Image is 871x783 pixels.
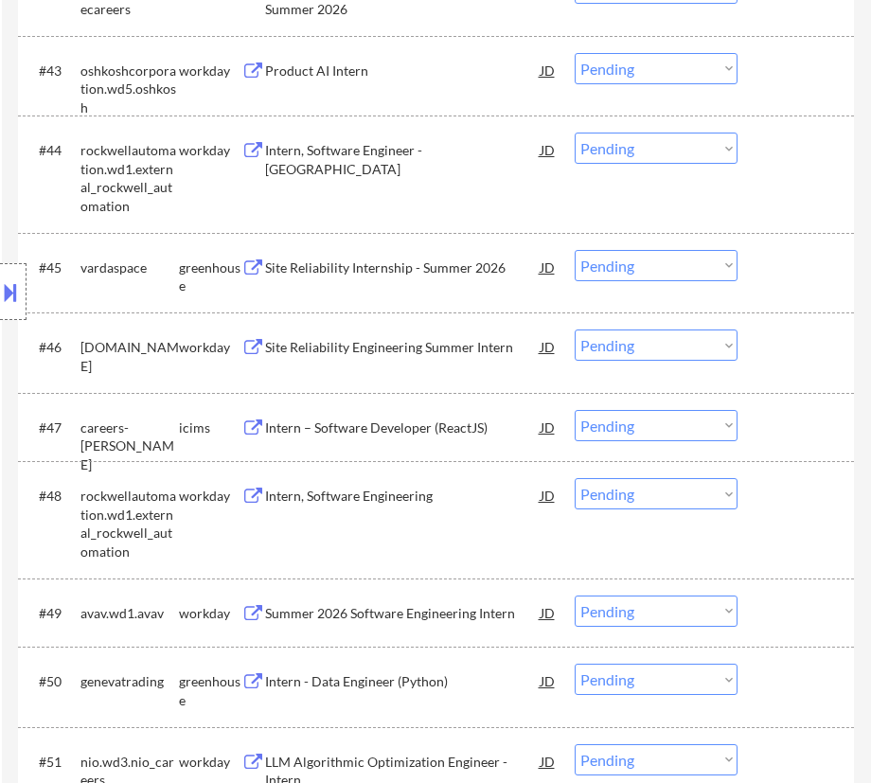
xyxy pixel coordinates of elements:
div: genevatrading [80,672,180,691]
div: #49 [39,604,65,623]
div: Intern – Software Developer (ReactJS) [265,418,540,437]
div: avav.wd1.avav [80,604,180,623]
div: Site Reliability Internship - Summer 2026 [265,258,540,277]
div: #50 [39,672,65,691]
div: Summer 2026 Software Engineering Intern [265,604,540,623]
div: #51 [39,753,65,772]
div: JD [539,53,557,87]
div: oshkoshcorporation.wd5.oshkosh [80,62,180,117]
div: Intern, Software Engineering [265,487,540,506]
div: workday [179,487,240,506]
div: workday [179,62,240,80]
div: #48 [39,487,65,506]
div: Product AI Intern [265,62,540,80]
div: JD [539,744,557,778]
div: rockwellautomation.wd1.external_rockwell_automation [80,487,180,561]
div: workday [179,604,240,623]
div: JD [539,478,557,512]
div: JD [539,329,557,364]
div: JD [539,596,557,630]
div: JD [539,410,557,444]
div: JD [539,133,557,167]
div: Site Reliability Engineering Summer Intern [265,338,540,357]
div: #43 [39,62,65,80]
div: Intern - Data Engineer (Python) [265,672,540,691]
div: greenhouse [179,672,240,709]
div: JD [539,664,557,698]
div: JD [539,250,557,284]
div: workday [179,753,240,772]
div: Intern, Software Engineer - [GEOGRAPHIC_DATA] [265,141,540,178]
